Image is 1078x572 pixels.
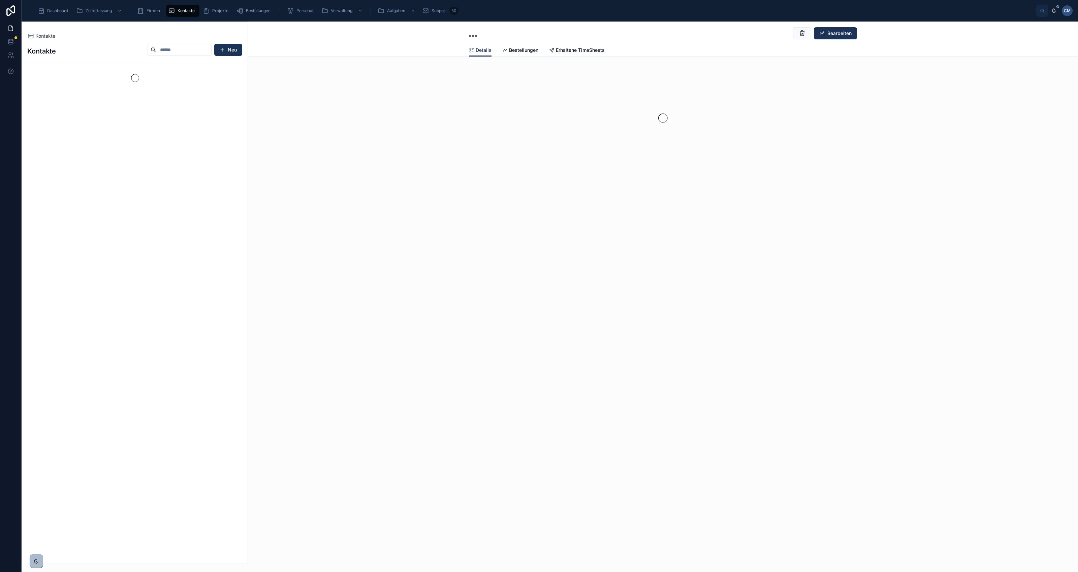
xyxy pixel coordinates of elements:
span: Bestellungen [509,47,538,53]
span: Projekte [212,8,228,13]
a: Bestellungen [234,5,275,17]
a: Bestellungen [502,44,538,58]
div: 50 [449,7,458,15]
a: Erhaltene TimeSheets [549,44,605,58]
button: Neu [214,44,242,56]
span: CM [1064,8,1071,13]
span: Kontakte [178,8,195,13]
a: Dashboard [36,5,73,17]
span: Kontakte [35,33,55,39]
span: Personal [296,8,313,13]
a: Verwaltung [319,5,366,17]
a: Details [469,44,492,57]
span: Dashboard [47,8,68,13]
span: Erhaltene TimeSheets [556,47,605,53]
a: Kontakte [166,5,199,17]
span: Zeiterfassung [86,8,112,13]
span: Verwaltung [331,8,352,13]
a: Projekte [201,5,233,17]
a: Support50 [420,5,461,17]
span: Firmen [147,8,160,13]
span: Bestellungen [246,8,271,13]
a: Kontakte [27,33,55,39]
button: Bearbeiten [814,27,857,39]
a: Firmen [135,5,165,17]
span: Details [476,47,492,53]
span: Support [432,8,447,13]
a: Zeiterfassung [74,5,125,17]
span: Aufgaben [387,8,405,13]
a: Personal [285,5,318,17]
a: Aufgaben [376,5,419,17]
h1: Kontakte [27,46,56,56]
div: scrollable content [32,3,1036,18]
